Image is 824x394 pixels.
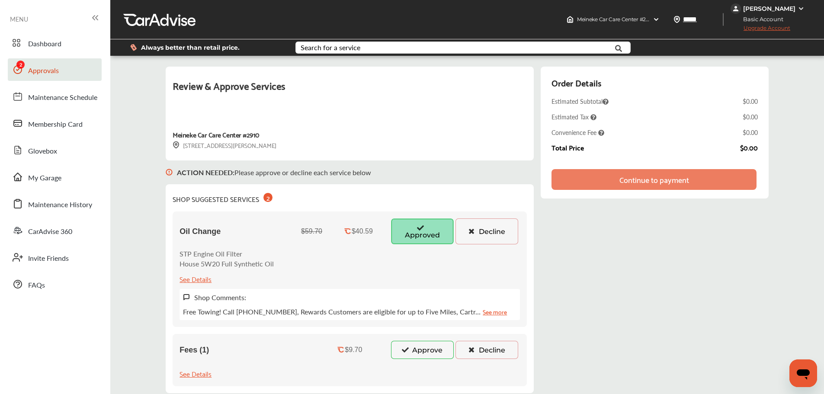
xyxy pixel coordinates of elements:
button: Decline [455,341,518,359]
span: Fees (1) [180,346,209,355]
div: SHOP SUGGESTED SERVICES [173,191,273,205]
span: Estimated Tax [551,112,596,121]
a: Dashboard [8,32,102,54]
div: Meineke Car Care Center #2910 [173,128,260,140]
div: $9.70 [345,346,362,354]
img: header-down-arrow.9dd2ce7d.svg [653,16,660,23]
span: My Garage [28,173,61,184]
img: location_vector.a44bc228.svg [673,16,680,23]
a: CarAdvise 360 [8,219,102,242]
img: svg+xml;base64,PHN2ZyB3aWR0aD0iMTYiIGhlaWdodD0iMTciIHZpZXdCb3g9IjAgMCAxNiAxNyIgZmlsbD0ibm9uZSIgeG... [183,294,190,301]
b: ACTION NEEDED : [177,167,234,177]
button: Approved [391,218,454,244]
span: FAQs [28,280,45,291]
a: Invite Friends [8,246,102,269]
span: MENU [10,16,28,22]
img: jVpblrzwTbfkPYzPPzSLxeg0AAAAASUVORK5CYII= [731,3,741,14]
img: svg+xml;base64,PHN2ZyB3aWR0aD0iMTYiIGhlaWdodD0iMTciIHZpZXdCb3g9IjAgMCAxNiAxNyIgZmlsbD0ibm9uZSIgeG... [173,141,180,149]
img: dollor_label_vector.a70140d1.svg [130,44,137,51]
div: Order Details [551,75,601,90]
div: [STREET_ADDRESS][PERSON_NAME] [173,140,276,150]
label: Shop Comments: [194,292,246,302]
img: header-home-logo.8d720a4f.svg [567,16,574,23]
div: [PERSON_NAME] [743,5,795,13]
p: Free Towing! Call [PHONE_NUMBER], Rewards Customers are eligible for up to Five Miles, Cartr… [183,307,507,317]
span: Dashboard [28,38,61,50]
span: Maintenance History [28,199,92,211]
span: Maintenance Schedule [28,92,97,103]
div: See Details [180,368,212,379]
button: Decline [455,218,518,244]
div: Search for a service [301,44,360,51]
a: Maintenance History [8,192,102,215]
div: $0.00 [743,97,758,106]
div: $59.70 [301,227,322,235]
button: Approve [391,341,454,359]
span: Convenience Fee [551,128,604,137]
span: Estimated Subtotal [551,97,609,106]
span: Oil Change [180,227,221,236]
div: Total Price [551,144,584,151]
p: Please approve or decline each service below [177,167,371,177]
p: House 5W20 Full Synthetic Oil [180,259,274,269]
p: STP Engine Oil Filter [180,249,274,259]
img: header-divider.bc55588e.svg [723,13,724,26]
span: Approvals [28,65,59,77]
a: Maintenance Schedule [8,85,102,108]
span: Upgrade Account [731,25,790,35]
span: CarAdvise 360 [28,226,72,237]
div: $0.00 [743,112,758,121]
div: 2 [263,193,273,202]
div: See Details [180,273,212,285]
a: My Garage [8,166,102,188]
div: Review & Approve Services [173,77,527,104]
span: Basic Account [731,15,790,24]
a: See more [483,307,507,317]
span: Membership Card [28,119,83,130]
a: Approvals [8,58,102,81]
iframe: Button to launch messaging window [789,359,817,387]
img: WGsFRI8htEPBVLJbROoPRyZpYNWhNONpIPPETTm6eUC0GeLEiAAAAAElFTkSuQmCC [798,5,805,12]
a: Glovebox [8,139,102,161]
div: $0.00 [743,128,758,137]
span: Invite Friends [28,253,69,264]
a: Membership Card [8,112,102,135]
span: Always better than retail price. [141,45,240,51]
a: FAQs [8,273,102,295]
img: svg+xml;base64,PHN2ZyB3aWR0aD0iMTYiIGhlaWdodD0iMTciIHZpZXdCb3g9IjAgMCAxNiAxNyIgZmlsbD0ibm9uZSIgeG... [166,160,173,184]
span: Glovebox [28,146,57,157]
div: Continue to payment [619,175,689,184]
div: $40.59 [352,227,373,235]
div: $0.00 [740,144,758,151]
